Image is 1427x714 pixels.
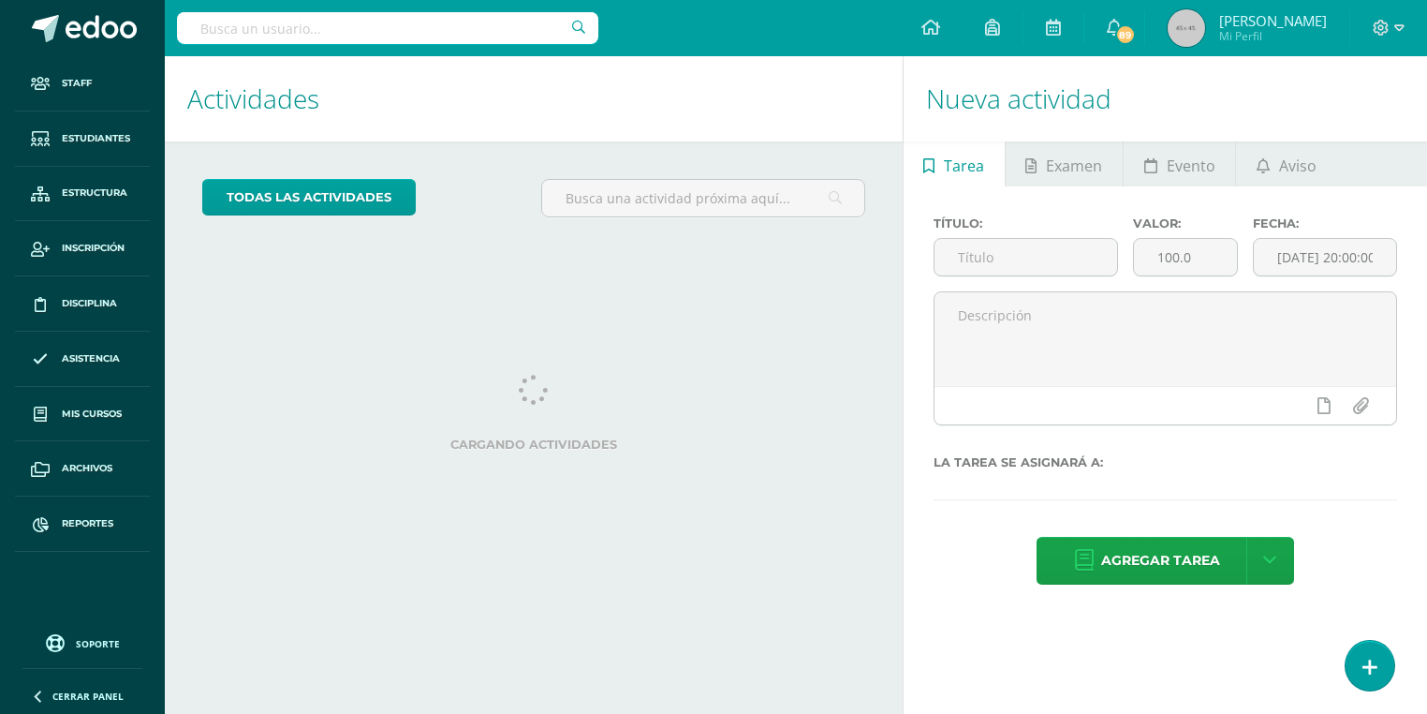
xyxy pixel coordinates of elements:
[542,180,864,216] input: Busca una actividad próxima aquí...
[62,516,113,531] span: Reportes
[1046,143,1102,188] span: Examen
[15,387,150,442] a: Mis cursos
[15,332,150,387] a: Asistencia
[1219,11,1327,30] span: [PERSON_NAME]
[1253,216,1397,231] label: Fecha:
[202,179,416,216] a: todas las Actividades
[52,690,124,703] span: Cerrar panel
[62,76,92,91] span: Staff
[1133,216,1238,231] label: Valor:
[1236,141,1336,186] a: Aviso
[15,441,150,497] a: Archivos
[177,12,598,44] input: Busca un usuario...
[15,167,150,222] a: Estructura
[1124,141,1235,186] a: Evento
[1114,24,1135,45] span: 89
[1254,239,1396,275] input: Fecha de entrega
[1134,239,1237,275] input: Puntos máximos
[1168,9,1205,47] img: 45x45
[934,455,1397,469] label: La tarea se asignará a:
[15,221,150,276] a: Inscripción
[934,216,1118,231] label: Título:
[926,56,1405,141] h1: Nueva actividad
[187,56,880,141] h1: Actividades
[1101,538,1220,584] span: Agregar tarea
[1167,143,1215,188] span: Evento
[62,186,127,201] span: Estructura
[1219,28,1327,44] span: Mi Perfil
[15,112,150,167] a: Estudiantes
[62,351,120,366] span: Asistencia
[62,241,125,256] span: Inscripción
[15,276,150,332] a: Disciplina
[15,497,150,552] a: Reportes
[904,141,1005,186] a: Tarea
[934,239,1117,275] input: Título
[62,296,117,311] span: Disciplina
[944,143,984,188] span: Tarea
[62,131,130,146] span: Estudiantes
[1006,141,1123,186] a: Examen
[22,630,142,655] a: Soporte
[62,407,122,422] span: Mis cursos
[15,56,150,112] a: Staff
[202,438,865,452] label: Cargando actividades
[76,637,120,650] span: Soporte
[62,461,112,476] span: Archivos
[1279,143,1317,188] span: Aviso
